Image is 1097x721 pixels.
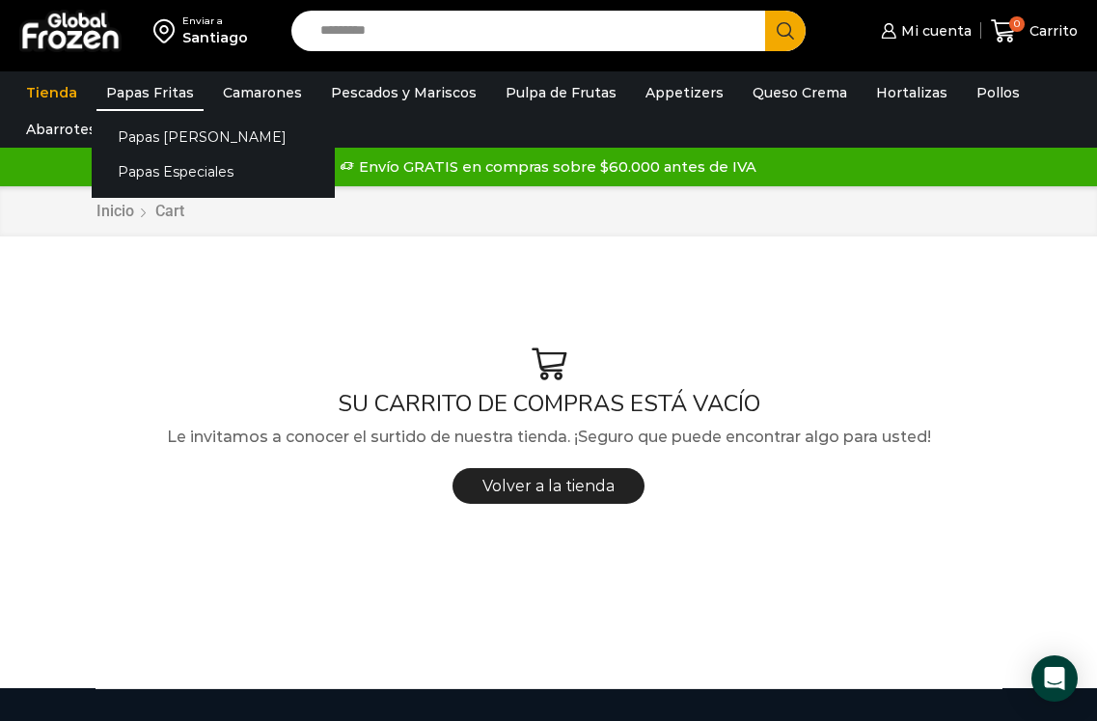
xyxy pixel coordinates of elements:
[155,202,184,220] span: Cart
[743,74,857,111] a: Queso Crema
[1031,655,1078,702] div: Open Intercom Messenger
[765,11,806,51] button: Search button
[92,154,335,190] a: Papas Especiales
[1025,21,1078,41] span: Carrito
[991,9,1078,54] a: 0 Carrito
[153,14,182,47] img: address-field-icon.svg
[967,74,1029,111] a: Pollos
[482,477,615,495] span: Volver a la tienda
[96,74,204,111] a: Papas Fritas
[16,111,106,148] a: Abarrotes
[182,14,248,28] div: Enviar a
[866,74,957,111] a: Hortalizas
[92,119,335,154] a: Papas [PERSON_NAME]
[876,12,971,50] a: Mi cuenta
[636,74,733,111] a: Appetizers
[96,425,1002,450] p: Le invitamos a conocer el surtido de nuestra tienda. ¡Seguro que puede encontrar algo para usted!
[96,201,135,223] a: Inicio
[182,28,248,47] div: Santiago
[96,390,1002,418] h1: SU CARRITO DE COMPRAS ESTÁ VACÍO
[321,74,486,111] a: Pescados y Mariscos
[496,74,626,111] a: Pulpa de Frutas
[453,468,644,504] a: Volver a la tienda
[16,74,87,111] a: Tienda
[1009,16,1025,32] span: 0
[213,74,312,111] a: Camarones
[896,21,972,41] span: Mi cuenta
